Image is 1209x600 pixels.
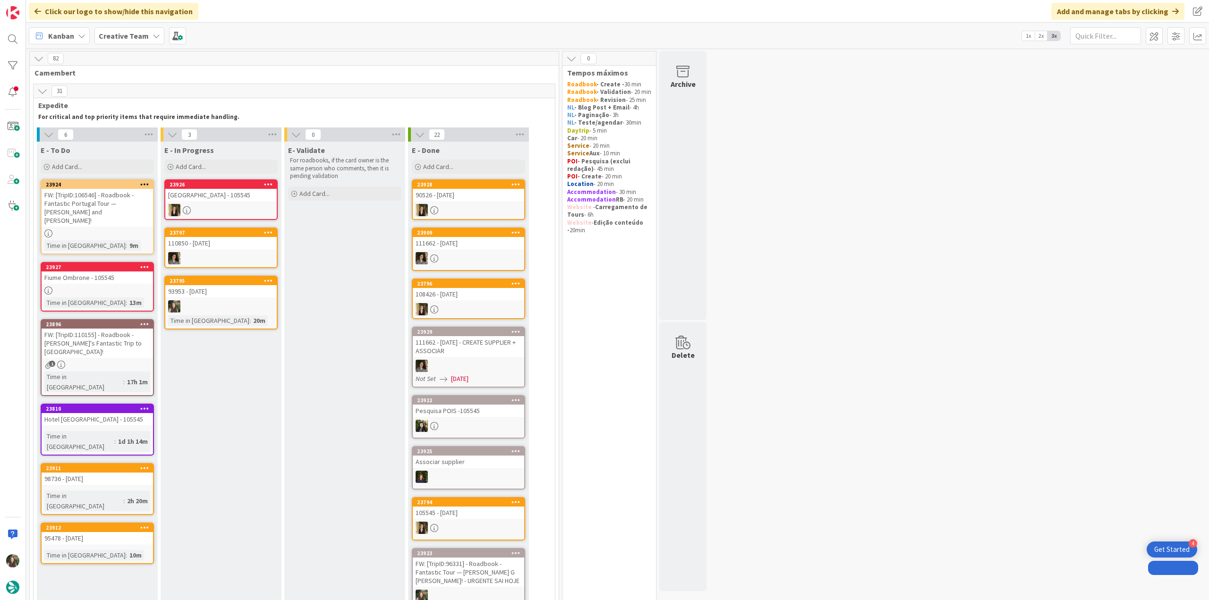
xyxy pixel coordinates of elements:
div: 110850 - [DATE] [165,237,277,249]
p: - 20 min [567,142,651,150]
div: 23924FW: [TripID:106546] - Roadbook - Fantastic Portugal Tour — [PERSON_NAME] and [PERSON_NAME]! [42,180,153,227]
div: SP [413,204,524,216]
div: 23927 [42,263,153,271]
div: FW: [TripID:110155] - Roadbook - [PERSON_NAME]'s Fantastic Trip to [GEOGRAPHIC_DATA]! [42,329,153,358]
span: Tempos máximos [567,68,644,77]
div: 23928 [417,181,524,188]
div: 23923 [413,549,524,558]
span: 31 [51,85,68,97]
div: 23911 [42,464,153,473]
strong: For critical and top priority items that require immediate handling. [38,113,239,121]
strong: Accommodation [567,195,616,203]
p: - 20 min [567,180,651,188]
div: 23909111662 - [DATE] [413,228,524,249]
img: MS [416,252,428,264]
span: : [123,496,125,506]
div: 2392890526 - [DATE] [413,180,524,201]
img: MS [416,360,428,372]
div: Time in [GEOGRAPHIC_DATA] [44,372,123,392]
span: 0 [305,129,321,140]
div: Hotel [GEOGRAPHIC_DATA] - 105545 [42,413,153,425]
span: : [126,297,127,308]
span: 1x [1022,31,1035,41]
strong: Roadbook [567,96,596,104]
strong: NL [567,111,574,119]
div: [GEOGRAPHIC_DATA] - 105545 [165,189,277,201]
div: 17h 1m [125,377,150,387]
span: 0 [580,53,596,64]
div: 111662 - [DATE] [413,237,524,249]
div: 23925Associar supplier [413,447,524,468]
span: : [114,436,116,447]
a: 2391198736 - [DATE]Time in [GEOGRAPHIC_DATA]:2h 20m [41,463,154,515]
strong: Carregamento de Tours [567,203,649,219]
div: 23924 [46,181,153,188]
strong: - Blog Post + Email [574,103,630,111]
div: SP [413,522,524,534]
div: 23796 [417,280,524,287]
strong: Roadbook [567,88,596,96]
div: 23929111662 - [DATE] - CREATE SUPPLIER + ASSOCIAR [413,328,524,357]
div: 23796 [413,279,524,288]
p: - 20min [567,219,651,235]
strong: Edição conteúdo - [567,219,645,234]
a: 2391295478 - [DATE]Time in [GEOGRAPHIC_DATA]:10m [41,523,154,564]
a: 23926[GEOGRAPHIC_DATA] - 105545SP [164,179,278,220]
strong: NL [567,118,574,127]
div: 13m [127,297,144,308]
a: 23810Hotel [GEOGRAPHIC_DATA] - 105545Time in [GEOGRAPHIC_DATA]:1d 1h 14m [41,404,154,456]
strong: - Pesquisa (exclui redação) [567,157,632,173]
div: Open Get Started checklist, remaining modules: 4 [1147,541,1197,558]
img: SP [168,204,180,216]
strong: Roadbook [567,80,596,88]
div: 90526 - [DATE] [413,189,524,201]
p: - 20 min [567,173,651,180]
strong: - Teste/agendar [574,118,622,127]
a: 23929111662 - [DATE] - CREATE SUPPLIER + ASSOCIARMSNot Set[DATE] [412,327,525,388]
img: SP [416,204,428,216]
div: 23927 [46,264,153,270]
div: MS [413,252,524,264]
span: 1 [49,361,55,367]
div: 23924 [42,180,153,189]
img: Visit kanbanzone.com [6,6,19,19]
div: 23794 [417,499,524,506]
div: MS [165,252,277,264]
div: 23928 [413,180,524,189]
b: Creative Team [99,31,149,41]
strong: Location [567,180,594,188]
div: 23797 [170,229,277,236]
div: 23912 [42,524,153,532]
div: 93953 - [DATE] [165,285,277,297]
div: 23922 [417,397,524,404]
div: Associar supplier [413,456,524,468]
input: Quick Filter... [1070,27,1141,44]
div: 9m [127,240,141,251]
a: 2392890526 - [DATE]SP [412,179,525,220]
a: 2379593953 - [DATE]IGTime in [GEOGRAPHIC_DATA]:20m [164,276,278,330]
div: 105545 - [DATE] [413,507,524,519]
div: 23896FW: [TripID:110155] - Roadbook - [PERSON_NAME]'s Fantastic Trip to [GEOGRAPHIC_DATA]! [42,320,153,358]
div: 23912 [46,524,153,531]
div: 23896 [42,320,153,329]
strong: Website [567,219,592,227]
div: Time in [GEOGRAPHIC_DATA] [168,315,249,326]
img: MS [168,252,180,264]
div: 23923FW: [TripID:96331] - Roadbook - Fantastic Tour — [PERSON_NAME] G [PERSON_NAME]! - URGENTE SA... [413,549,524,587]
p: 30 min [567,81,651,88]
div: 23796108426 - [DATE] [413,279,524,300]
strong: - Create - [596,80,624,88]
div: 23797 [165,228,277,237]
a: 23927Fiume Ombrone - 105545Time in [GEOGRAPHIC_DATA]:13m [41,262,154,312]
div: 23909 [413,228,524,237]
a: 23924FW: [TripID:106546] - Roadbook - Fantastic Portugal Tour — [PERSON_NAME] and [PERSON_NAME]!T... [41,179,154,254]
p: - 20 min [567,196,651,203]
strong: POI [567,157,578,165]
img: IG [6,554,19,567]
p: - 30min [567,119,651,127]
div: 23810 [42,405,153,413]
div: Time in [GEOGRAPHIC_DATA] [44,550,126,560]
span: 82 [48,53,64,64]
div: 2391295478 - [DATE] [42,524,153,544]
div: Archive [671,78,696,90]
